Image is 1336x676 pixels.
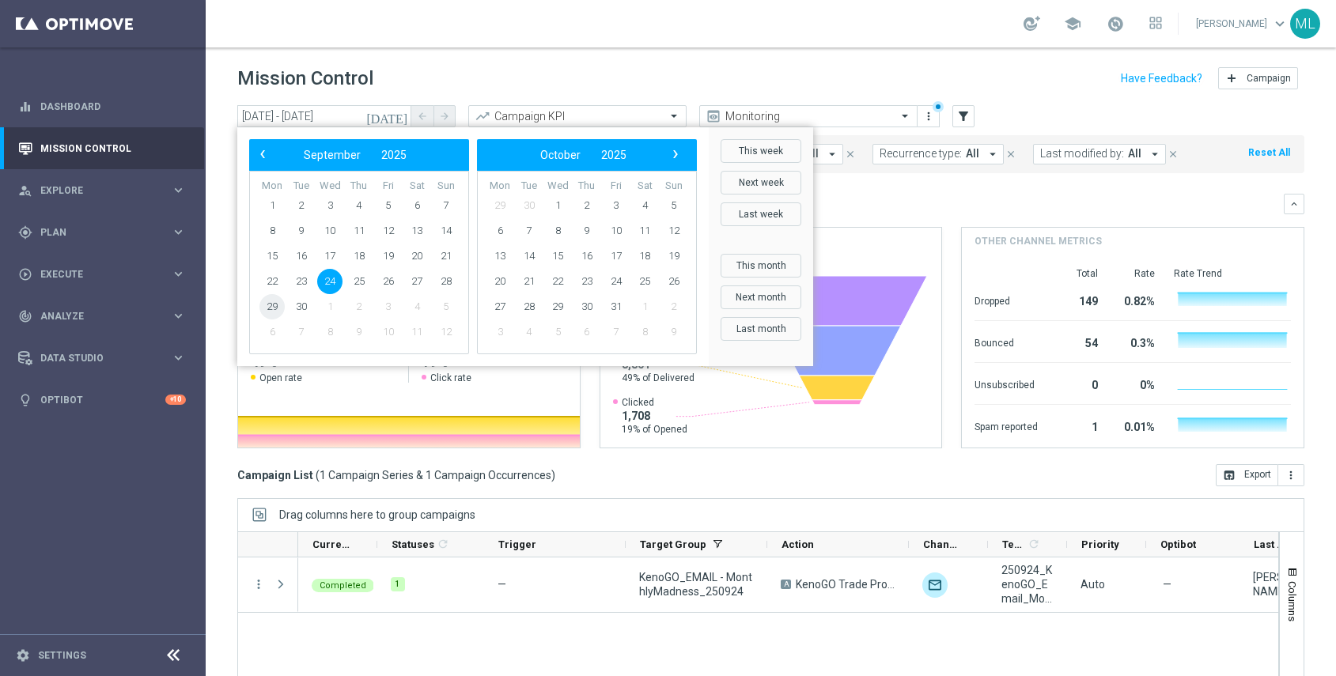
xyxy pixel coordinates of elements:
span: 18 [346,244,372,269]
i: keyboard_arrow_right [171,266,186,281]
i: [DATE] [366,109,409,123]
span: 7 [289,319,314,345]
span: 12 [433,319,459,345]
span: ( [316,468,320,482]
span: 5 [661,193,687,218]
button: Last week [721,202,801,226]
div: gps_fixed Plan keyboard_arrow_right [17,226,187,239]
button: This week [721,139,801,163]
div: 1 [391,577,405,591]
span: 21 [433,244,459,269]
div: Explore [18,183,171,198]
i: person_search [18,183,32,198]
span: 15 [259,244,285,269]
div: Spam reported [975,413,1038,438]
button: equalizer Dashboard [17,100,187,113]
span: Last Modified By [1254,538,1292,550]
span: 2 [346,294,372,319]
span: Calculate column [1025,535,1040,553]
span: 11 [346,218,372,244]
button: close [1166,145,1180,163]
span: 22 [259,269,285,294]
span: Recurrence type: [880,147,962,161]
span: 2025 [601,149,626,161]
span: 5 [433,294,459,319]
div: Data Studio keyboard_arrow_right [17,352,187,364]
span: school [1064,15,1081,32]
span: ) [551,468,555,482]
i: more_vert [1285,469,1297,482]
span: 5 [545,319,570,345]
div: +10 [165,395,186,405]
span: Columns [1286,581,1299,621]
div: 0.3% [1117,329,1155,354]
span: 8 [259,218,285,244]
span: Calculate column [434,535,449,553]
span: 11 [404,319,430,345]
button: more_vert [252,577,266,591]
div: Rate [1117,267,1155,280]
button: more_vert [1278,464,1304,486]
span: 20 [404,244,430,269]
span: 3 [376,294,401,319]
div: Dropped [975,287,1038,312]
span: 4 [404,294,430,319]
span: Open rate [259,372,302,384]
span: Plan [40,228,171,237]
span: Explore [40,186,171,195]
div: 0.01% [1117,413,1155,438]
span: 15 [545,244,570,269]
button: play_circle_outline Execute keyboard_arrow_right [17,268,187,281]
i: preview [706,108,721,124]
span: 28 [517,294,542,319]
input: Select date range [237,105,411,127]
span: Trigger [498,538,536,550]
button: close [1004,145,1018,163]
span: 10 [317,218,343,244]
span: 1 Campaign Series & 1 Campaign Occurrences [320,468,551,482]
span: 14 [517,244,542,269]
bs-daterangepicker-container: calendar [237,127,813,366]
span: ‹ [252,144,273,164]
span: Execute [40,270,171,279]
div: Optibot [18,379,186,421]
div: Press SPACE to select this row. [238,557,298,613]
span: 10 [604,218,629,244]
button: lightbulb Optibot +10 [17,394,187,406]
i: gps_fixed [18,225,32,240]
span: 29 [259,294,285,319]
div: Unsubscribed [975,371,1038,396]
button: Last modified by: All arrow_drop_down [1033,144,1166,164]
span: 9 [346,319,372,345]
button: Next month [721,285,801,309]
span: 8 [317,319,343,345]
div: 149 [1057,287,1098,312]
div: ML [1290,9,1320,39]
button: 2025 [371,145,417,165]
span: Statuses [392,538,434,550]
span: 4 [632,193,657,218]
button: arrow_back [411,105,433,127]
span: KenoGO_EMAIL - MonthlyMadness_250924 [639,570,754,599]
i: keyboard_arrow_right [171,183,186,198]
th: weekday [373,179,403,193]
button: arrow_forward [433,105,456,127]
i: filter_alt [956,109,971,123]
div: track_changes Analyze keyboard_arrow_right [17,310,187,323]
span: Data Studio [40,353,171,363]
ng-select: Monitoring [699,105,918,127]
span: 6 [259,319,285,345]
div: Tina Wang [1253,570,1305,599]
div: Bounced [975,329,1038,354]
th: weekday [258,179,287,193]
span: Completed [320,580,366,591]
span: 7 [433,193,459,218]
span: — [1163,577,1171,591]
h3: Campaign List [237,468,555,482]
span: 5 [376,193,401,218]
span: 22 [545,269,570,294]
button: person_search Explore keyboard_arrow_right [17,184,187,197]
span: 23 [289,269,314,294]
